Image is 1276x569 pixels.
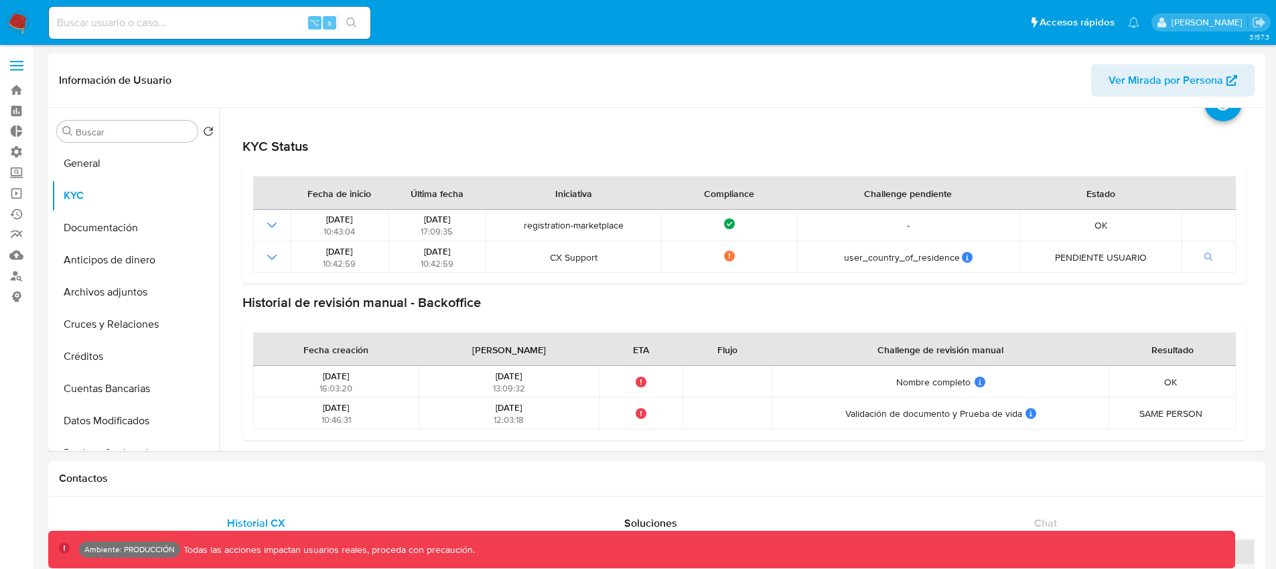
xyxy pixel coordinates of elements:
span: s [328,16,332,29]
span: Soluciones [624,515,677,531]
span: ⌥ [309,16,320,29]
button: Volver al orden por defecto [203,126,214,141]
button: Cruces y Relaciones [52,308,219,340]
span: Chat [1034,515,1057,531]
button: Créditos [52,340,219,373]
p: federico.falavigna@mercadolibre.com [1172,16,1247,29]
button: General [52,147,219,180]
button: Buscar [62,126,73,137]
button: Datos Modificados [52,405,219,437]
button: search-icon [338,13,365,32]
a: Notificaciones [1128,17,1139,28]
button: KYC [52,180,219,212]
button: Cuentas Bancarias [52,373,219,405]
p: Todas las acciones impactan usuarios reales, proceda con precaución. [180,544,475,556]
a: Salir [1252,15,1266,29]
input: Buscar usuario o caso... [49,14,370,31]
span: Ver Mirada por Persona [1109,64,1223,97]
button: Devices Geolocation [52,437,219,469]
span: Historial CX [227,515,285,531]
p: Actualizado hace 4 años [242,96,344,109]
h1: Información de Usuario [59,74,171,87]
button: Archivos adjuntos [52,276,219,308]
input: Buscar [76,126,192,138]
h1: Contactos [59,472,1255,485]
button: Ver Mirada por Persona [1091,64,1255,97]
p: Ambiente: PRODUCCIÓN [84,547,175,552]
button: Anticipos de dinero [52,244,219,276]
span: Accesos rápidos [1040,15,1115,29]
button: Documentación [52,212,219,244]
